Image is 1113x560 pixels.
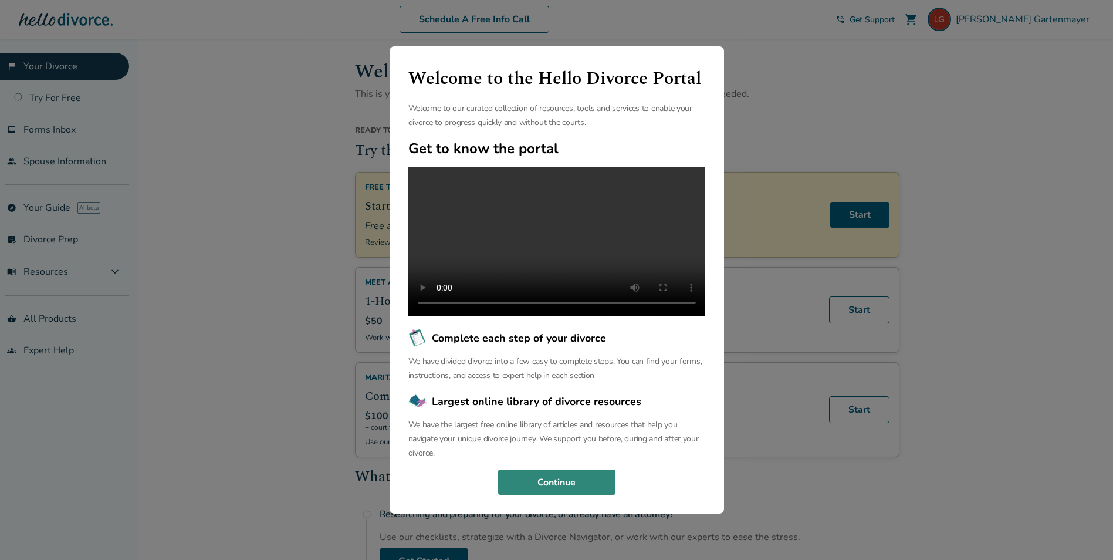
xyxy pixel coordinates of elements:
[408,418,705,460] p: We have the largest free online library of articles and resources that help you navigate your uni...
[408,139,705,158] h2: Get to know the portal
[408,65,705,92] h1: Welcome to the Hello Divorce Portal
[1054,504,1113,560] iframe: Chat Widget
[408,392,427,411] img: Largest online library of divorce resources
[408,355,705,383] p: We have divided divorce into a few easy to complete steps. You can find your forms, instructions,...
[408,102,705,130] p: Welcome to our curated collection of resources, tools and services to enable your divorce to prog...
[498,470,615,495] button: Continue
[432,394,641,409] span: Largest online library of divorce resources
[432,330,606,346] span: Complete each step of your divorce
[408,329,427,348] img: Complete each step of your divorce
